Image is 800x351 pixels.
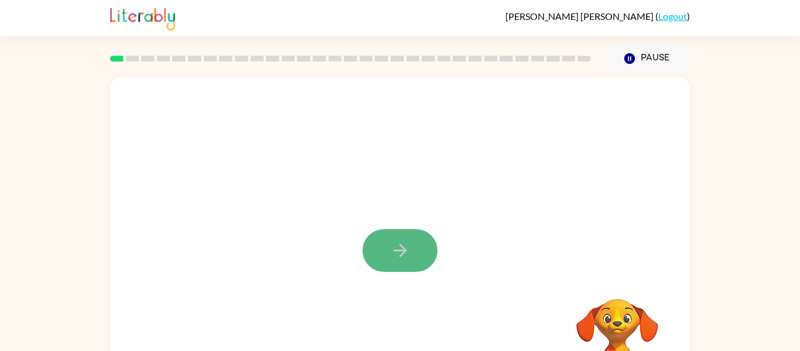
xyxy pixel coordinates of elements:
[658,11,687,22] a: Logout
[505,11,655,22] span: [PERSON_NAME] [PERSON_NAME]
[605,45,690,72] button: Pause
[110,5,175,30] img: Literably
[505,11,690,22] div: ( )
